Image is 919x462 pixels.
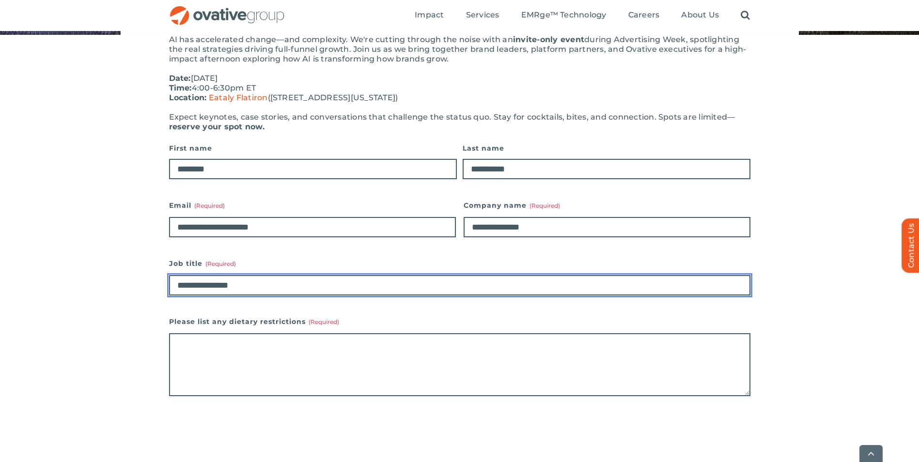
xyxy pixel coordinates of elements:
a: Careers [628,10,660,21]
span: Impact [415,10,444,20]
a: Search [741,10,750,21]
a: EMRge™ Technology [521,10,607,21]
label: Last name [463,141,750,155]
a: OG_Full_horizontal_RGB [169,5,285,14]
a: About Us [681,10,719,21]
label: Email [169,199,456,212]
strong: Location: [169,93,207,102]
a: Eataly Flatiron [209,93,268,102]
span: (Required) [194,202,225,209]
p: Expect keynotes, case stories, and conversations that challenge the status quo. Stay for cocktail... [169,112,750,132]
label: First name [169,141,457,155]
iframe: reCAPTCHA [169,416,316,453]
label: Job title [169,257,750,270]
span: Careers [628,10,660,20]
span: Services [466,10,499,20]
strong: Date: [169,74,191,83]
span: About Us [681,10,719,20]
strong: reserve your spot now. [169,122,265,131]
span: EMRge™ Technology [521,10,607,20]
label: Please list any dietary restrictions [169,315,750,328]
span: (Required) [205,260,236,267]
p: [DATE] 4:00-6:30pm ET ([STREET_ADDRESS][US_STATE]) [169,74,750,103]
span: (Required) [530,202,560,209]
a: Services [466,10,499,21]
label: Company name [464,199,750,212]
span: (Required) [309,318,339,325]
strong: invite-only event [513,35,584,44]
a: Impact [415,10,444,21]
strong: Time: [169,83,192,92]
p: AI has accelerated change—and complexity. We're cutting through the noise with an during Advertis... [169,35,750,64]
